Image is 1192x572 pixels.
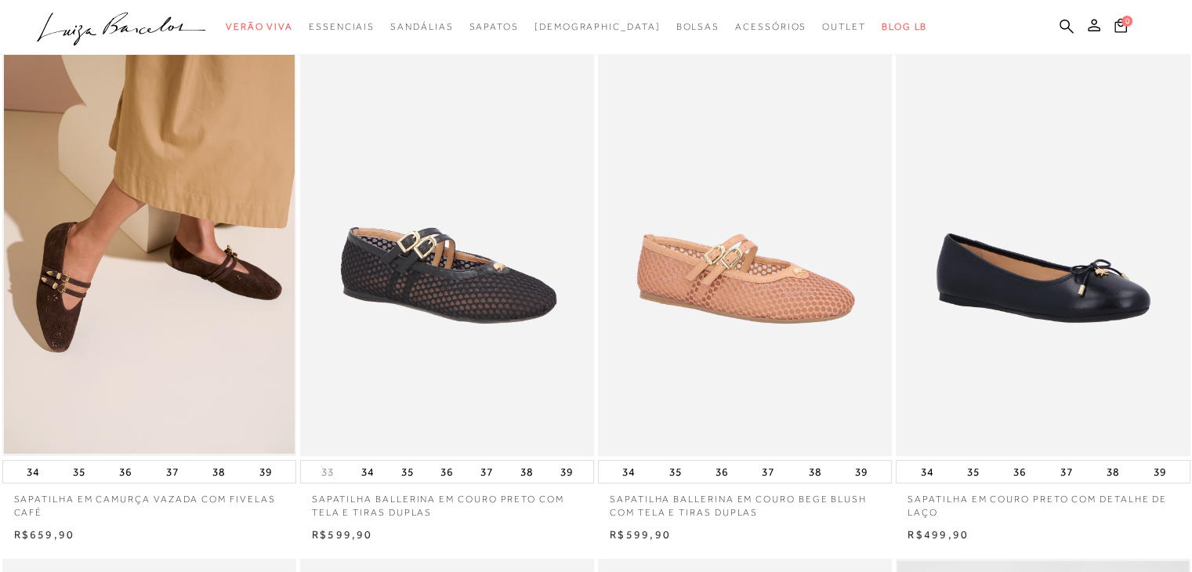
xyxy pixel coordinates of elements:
[1056,461,1078,483] button: 37
[897,18,1188,454] a: SAPATILHA EM COURO PRETO COM DETALHE DE LAÇO SAPATILHA EM COURO PRETO COM DETALHE DE LAÇO
[469,13,518,42] a: noSubCategoriesText
[436,461,458,483] button: 36
[850,461,872,483] button: 39
[882,21,927,32] span: BLOG LB
[68,461,90,483] button: 35
[804,461,826,483] button: 38
[226,13,293,42] a: noSubCategoriesText
[882,13,927,42] a: BLOG LB
[317,465,339,480] button: 33
[711,461,733,483] button: 36
[600,18,890,454] img: SAPATILHA BALLERINA EM COURO BEGE BLUSH COM TELA E TIRAS DUPLAS
[208,461,230,483] button: 38
[357,461,379,483] button: 34
[534,13,661,42] a: noSubCategoriesText
[255,461,277,483] button: 39
[534,21,661,32] span: [DEMOGRAPHIC_DATA]
[390,13,453,42] a: noSubCategoriesText
[22,461,44,483] button: 34
[908,528,969,541] span: R$499,90
[896,483,1190,520] a: SAPATILHA EM COURO PRETO COM DETALHE DE LAÇO
[312,528,373,541] span: R$599,90
[676,21,719,32] span: Bolsas
[735,13,806,42] a: noSubCategoriesText
[4,18,295,454] img: SAPATILHA EM CAMURÇA VAZADA COM FIVELAS CAFÉ
[962,461,984,483] button: 35
[1148,461,1170,483] button: 39
[226,21,293,32] span: Verão Viva
[598,483,892,520] a: SAPATILHA BALLERINA EM COURO BEGE BLUSH COM TELA E TIRAS DUPLAS
[600,18,890,454] a: SAPATILHA BALLERINA EM COURO BEGE BLUSH COM TELA E TIRAS DUPLAS SAPATILHA BALLERINA EM COURO BEGE...
[309,21,375,32] span: Essenciais
[114,461,136,483] button: 36
[822,13,866,42] a: noSubCategoriesText
[610,528,671,541] span: R$599,90
[516,461,538,483] button: 38
[302,18,592,454] a: SAPATILHA BALLERINA EM COURO PRETO COM TELA E TIRAS DUPLAS SAPATILHA BALLERINA EM COURO PRETO COM...
[302,18,592,454] img: SAPATILHA BALLERINA EM COURO PRETO COM TELA E TIRAS DUPLAS
[1121,16,1132,27] span: 0
[4,18,295,454] a: SAPATILHA EM CAMURÇA VAZADA COM FIVELAS CAFÉ SAPATILHA EM CAMURÇA VAZADA COM FIVELAS CAFÉ
[396,461,418,483] button: 35
[300,483,594,520] a: SAPATILHA BALLERINA EM COURO PRETO COM TELA E TIRAS DUPLAS
[822,21,866,32] span: Outlet
[161,461,183,483] button: 37
[390,21,453,32] span: Sandálias
[2,483,296,520] a: SAPATILHA EM CAMURÇA VAZADA COM FIVELAS CAFÉ
[915,461,937,483] button: 34
[476,461,498,483] button: 37
[897,18,1188,454] img: SAPATILHA EM COURO PRETO COM DETALHE DE LAÇO
[1110,17,1132,38] button: 0
[556,461,578,483] button: 39
[757,461,779,483] button: 37
[735,21,806,32] span: Acessórios
[618,461,639,483] button: 34
[665,461,687,483] button: 35
[469,21,518,32] span: Sapatos
[1009,461,1031,483] button: 36
[309,13,375,42] a: noSubCategoriesText
[1102,461,1124,483] button: 38
[14,528,75,541] span: R$659,90
[676,13,719,42] a: noSubCategoriesText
